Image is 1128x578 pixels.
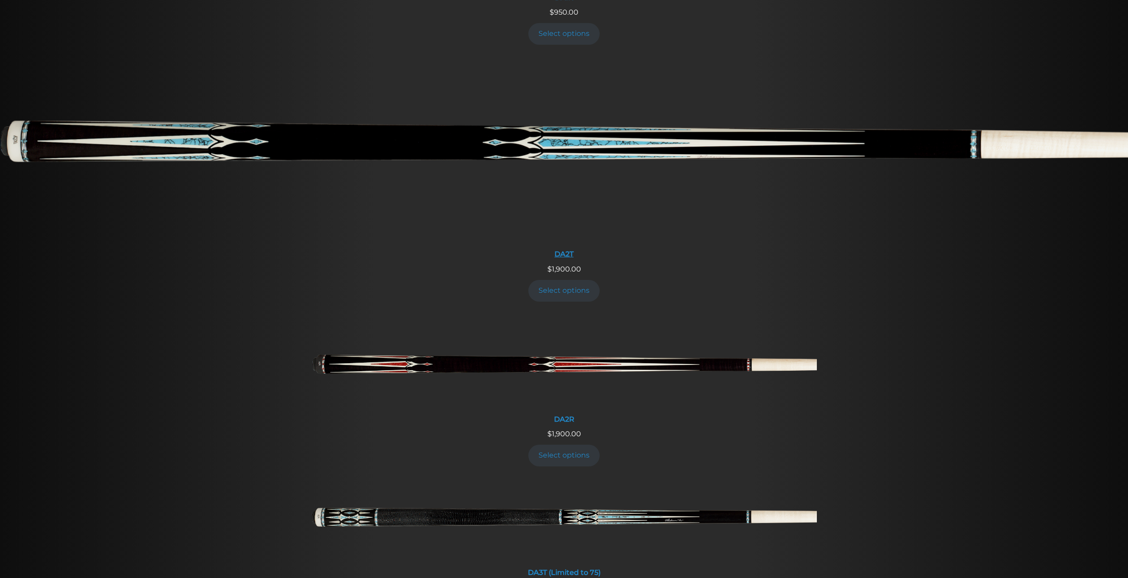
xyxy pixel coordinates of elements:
span: $ [550,8,554,16]
div: DA3T (Limited to 75) [312,568,817,577]
span: $ [547,430,552,438]
a: Add to cart: “DA1R” [528,23,600,45]
a: Add to cart: “DA2R” [528,445,600,466]
img: DA3T (Limited to 75) [312,479,817,563]
a: DA2R DA2R [312,326,817,429]
div: DA2R [312,415,817,423]
span: $ [547,265,552,273]
img: DA2R [312,326,817,410]
span: 950.00 [550,8,578,16]
span: 1,900.00 [547,265,581,273]
span: 1,900.00 [547,430,581,438]
a: Add to cart: “DA2T” [528,280,600,302]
